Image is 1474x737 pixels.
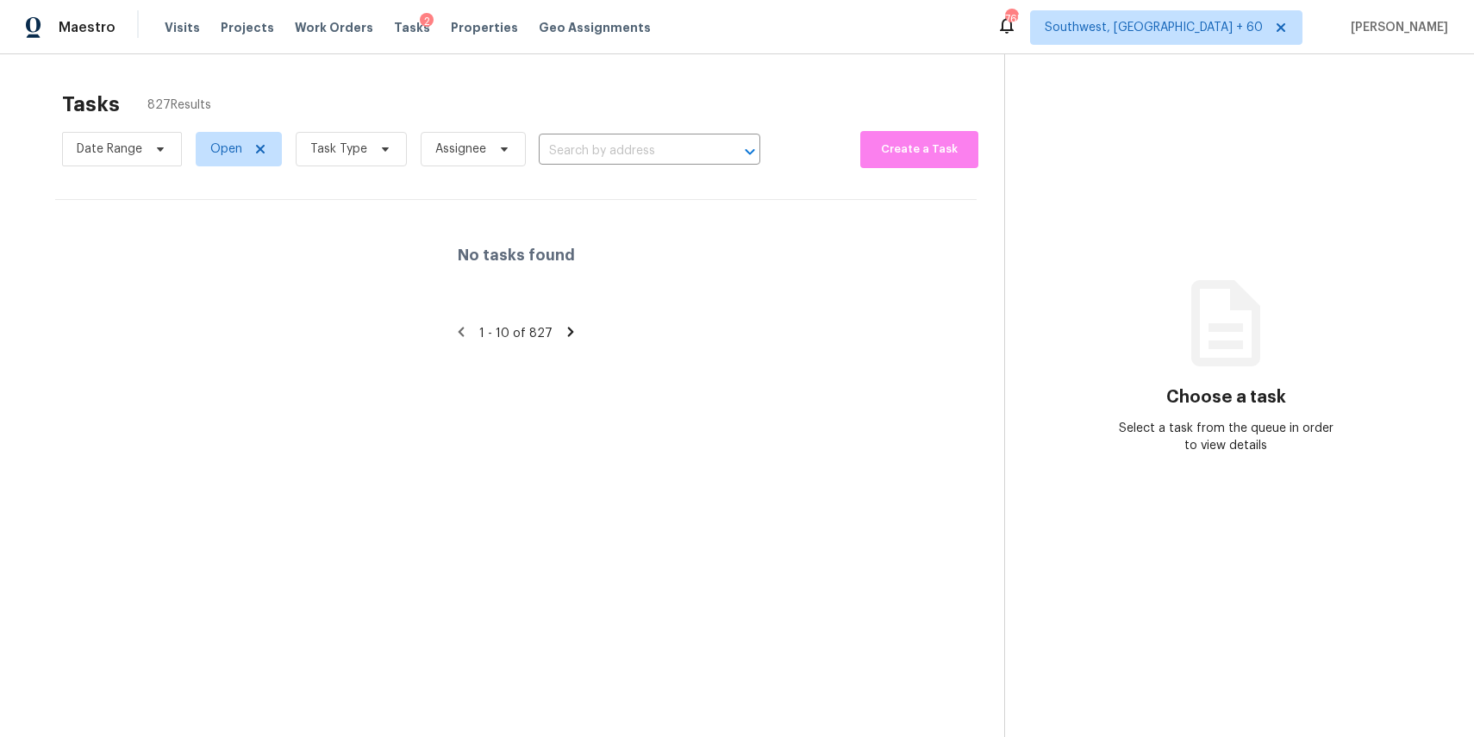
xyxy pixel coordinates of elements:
[435,141,486,158] span: Assignee
[59,19,116,36] span: Maestro
[165,19,200,36] span: Visits
[738,140,762,164] button: Open
[147,97,211,114] span: 827 Results
[221,19,274,36] span: Projects
[539,138,712,165] input: Search by address
[860,131,978,168] button: Create a Task
[458,247,575,264] h4: No tasks found
[451,19,518,36] span: Properties
[1344,19,1448,36] span: [PERSON_NAME]
[479,328,553,340] span: 1 - 10 of 827
[295,19,373,36] span: Work Orders
[869,140,970,159] span: Create a Task
[310,141,367,158] span: Task Type
[1166,389,1286,406] h3: Choose a task
[1045,19,1263,36] span: Southwest, [GEOGRAPHIC_DATA] + 60
[394,22,430,34] span: Tasks
[210,141,242,158] span: Open
[420,13,434,30] div: 2
[539,19,651,36] span: Geo Assignments
[1005,10,1017,28] div: 765
[62,96,120,113] h2: Tasks
[77,141,142,158] span: Date Range
[1115,420,1336,454] div: Select a task from the queue in order to view details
